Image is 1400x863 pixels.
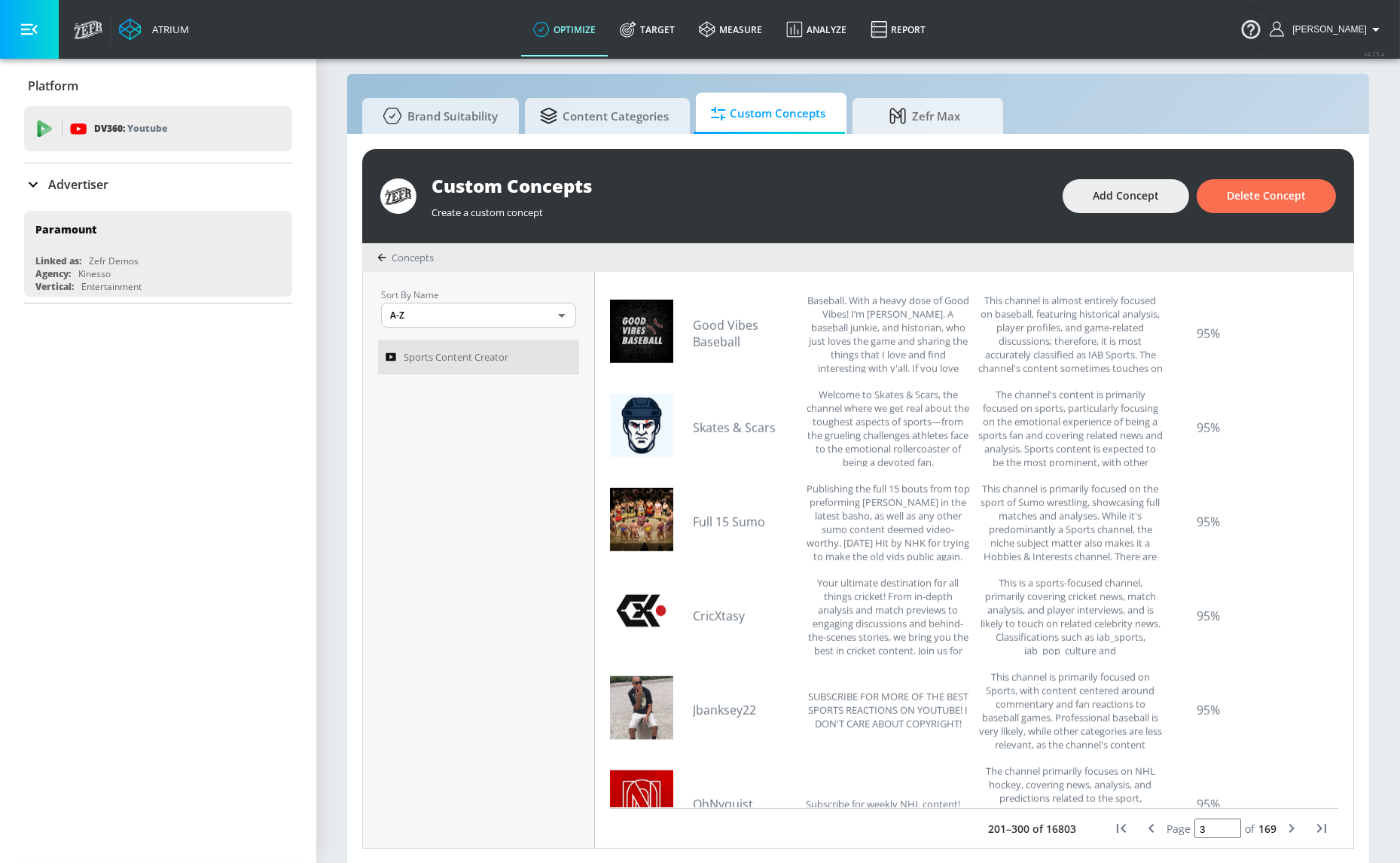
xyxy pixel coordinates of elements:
span: Add Concept [1093,187,1159,206]
div: A-Z [381,303,576,328]
div: 95% [1170,482,1246,561]
div: 95% [1170,576,1246,655]
button: Open Resource Center [1230,8,1272,50]
img: UCWinzXzi7FRB_DncaC99BkQ [610,488,673,551]
img: UCWlebGiINHU6TOdoWtNrkVw [610,394,673,457]
span: v 4.25.4 [1364,50,1385,58]
span: Custom Concepts [711,96,825,132]
div: This channel is almost entirely focused on baseball, featuring historical analysis, player profil... [978,294,1164,373]
div: 95% [1170,670,1246,749]
img: UCWYpT9J-Kznsy8H2OaRU9yw [610,582,673,645]
div: Paramount [35,222,96,236]
div: 95% [1170,764,1246,843]
a: optimize [521,2,608,56]
span: Concepts [392,251,434,264]
p: Platform [28,78,78,94]
button: first page [1106,813,1136,843]
span: Content Categories [540,98,669,134]
input: page [1194,819,1241,838]
p: DV360: [94,120,167,137]
p: Advertiser [48,176,108,193]
div: Advertiser [24,163,292,206]
div: ParamountLinked as:Zefr DemosAgency:KinessoVertical:Entertainment [24,211,292,297]
div: Platform [24,65,292,107]
p: 201–300 of 16803 [988,821,1076,837]
button: [PERSON_NAME] [1270,20,1385,38]
img: UCX0BB-bY0HZ4ZB0d9f519Zw [610,300,673,363]
div: 95% [1170,388,1246,467]
div: This channel is primarily focused on the sport of Sumo wrestling, showcasing full matches and ana... [978,482,1164,561]
div: Kinesso [78,267,111,280]
button: last page [1307,813,1337,843]
span: Zefr Max [868,98,982,134]
div: This is a sports-focused channel, primarily covering cricket news, match analysis, and player int... [978,576,1164,655]
div: 95% [1170,294,1246,373]
a: OhNyquist [693,796,798,813]
a: measure [687,2,774,56]
a: Atrium [119,18,189,41]
p: Youtube [127,120,167,136]
p: Sort By Name [381,287,576,303]
div: Baseball. With a heavy dose of Good Vibes! I’m Josh. A baseball junkie, and historian, who just l... [806,294,970,373]
button: Add Concept [1063,179,1189,213]
div: Atrium [146,23,189,36]
div: Linked as: [35,255,81,267]
div: Custom Concepts [432,173,1048,198]
span: Delete Concept [1227,187,1306,206]
div: Entertainment [81,280,142,293]
a: Jbanksey22 [693,702,798,718]
div: Concepts [377,251,434,264]
div: The channel primarily focuses on NHL hockey, covering news, analysis, and predictions related to ... [978,764,1164,843]
a: Sports Content Creator [378,340,579,374]
button: next page [1276,813,1307,843]
div: Publishing the full 15 bouts from top preforming rikishi in the latest basho, as well as any othe... [806,482,970,561]
div: Subscribe for weekly NHL content! [806,764,960,843]
a: Analyze [774,2,859,56]
div: Zefr Demos [89,255,139,267]
a: Target [608,2,687,56]
a: Full 15 Sumo [693,514,798,530]
div: The channel's content is primarily focused on sports, particularly focusing on the emotional expe... [978,388,1164,467]
button: Delete Concept [1197,179,1336,213]
img: UCVflz7z_aEtGLvxd7FuOG6A [610,770,673,834]
a: Skates & Scars [693,419,798,436]
div: Your ultimate destination for all things cricket! From in-depth analysis and match previews to en... [806,576,970,655]
span: Brand Suitability [377,98,498,134]
div: SUBSCRIBE FOR MORE OF THE BEST SPORTS REACTIONS ON YOUTUBE! I DON'T CARE ABOUT COPYRIGHT! [806,670,970,749]
div: DV360: Youtube [24,106,292,151]
a: Good Vibes Baseball [693,317,798,350]
div: Vertical: [35,280,74,293]
div: Create a custom concept [432,198,1048,219]
div: Set page and press "Enter" [1167,819,1276,838]
a: Report [859,2,938,56]
span: 169 [1258,822,1276,836]
img: UCWKoTabIDB0XBGAX64NxZKg [610,676,673,739]
div: Welcome to Skates & Scars, the channel where we get real about the toughest aspects of sports—fro... [806,388,970,467]
div: Agency: [35,267,71,280]
span: login as: justin.nim@zefr.com [1286,24,1367,35]
button: previous page [1136,813,1167,843]
div: This channel is primarily focused on Sports, with content centered around commentary and fan reac... [978,670,1164,749]
a: CricXtasy [693,608,798,624]
span: Sports Content Creator [404,348,508,366]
